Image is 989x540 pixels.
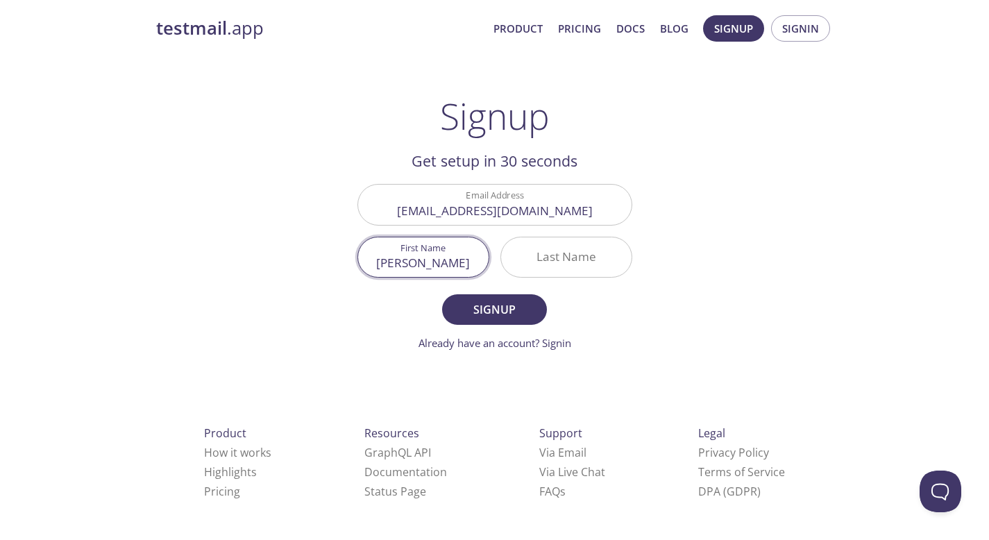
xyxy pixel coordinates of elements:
span: Product [204,425,246,441]
a: GraphQL API [364,445,431,460]
a: Documentation [364,464,447,480]
a: Highlights [204,464,257,480]
a: Via Live Chat [539,464,605,480]
a: Via Email [539,445,586,460]
a: How it works [204,445,271,460]
a: FAQ [539,484,566,499]
span: Signin [782,19,819,37]
a: testmail.app [156,17,482,40]
a: Pricing [204,484,240,499]
a: Pricing [558,19,601,37]
button: Signin [771,15,830,42]
button: Signup [703,15,764,42]
a: DPA (GDPR) [698,484,761,499]
a: Already have an account? Signin [419,336,571,350]
a: Privacy Policy [698,445,769,460]
span: s [560,484,566,499]
span: Support [539,425,582,441]
iframe: Help Scout Beacon - Open [920,471,961,512]
a: Blog [660,19,688,37]
button: Signup [442,294,546,325]
span: Signup [457,300,531,319]
span: Legal [698,425,725,441]
a: Status Page [364,484,426,499]
strong: testmail [156,16,227,40]
a: Terms of Service [698,464,785,480]
span: Signup [714,19,753,37]
h2: Get setup in 30 seconds [357,149,632,173]
h1: Signup [440,95,550,137]
a: Docs [616,19,645,37]
a: Product [493,19,543,37]
span: Resources [364,425,419,441]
